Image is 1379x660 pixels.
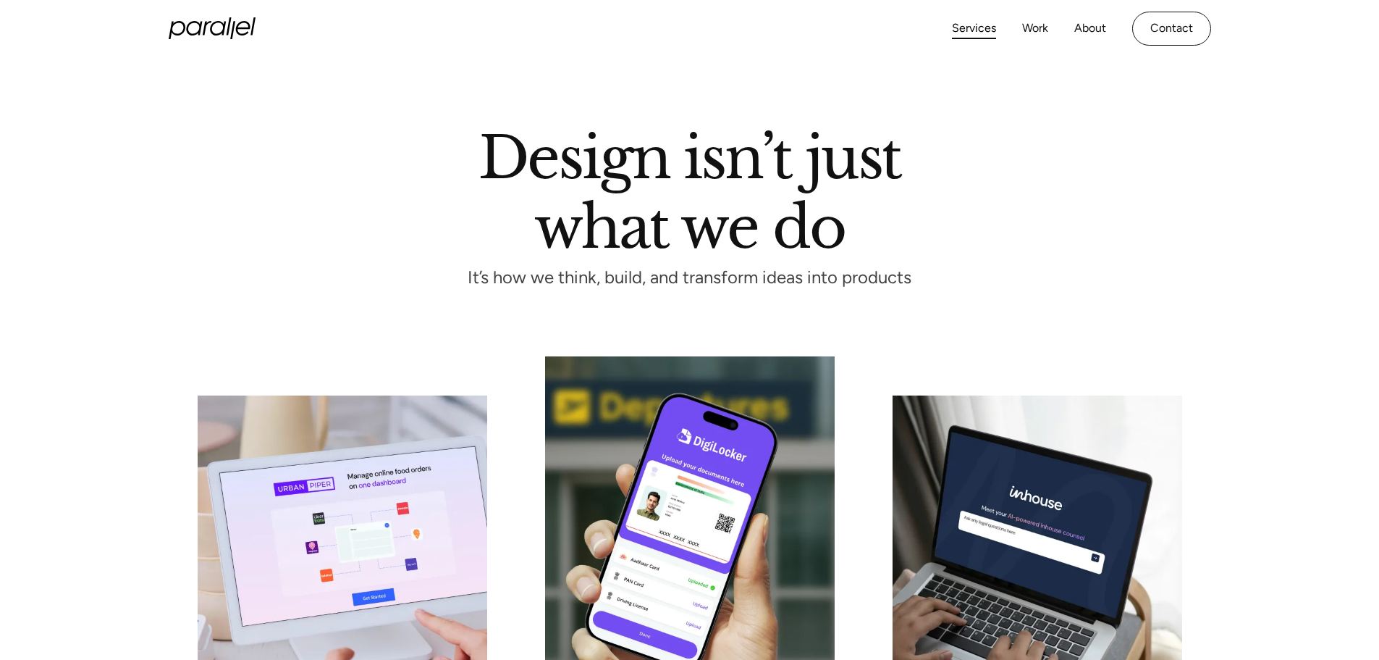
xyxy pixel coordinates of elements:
[1074,18,1106,39] a: About
[952,18,996,39] a: Services
[478,130,901,248] h1: Design isn’t just what we do
[442,272,938,284] p: It’s how we think, build, and transform ideas into products
[1022,18,1048,39] a: Work
[1132,12,1211,46] a: Contact
[169,17,256,39] a: home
